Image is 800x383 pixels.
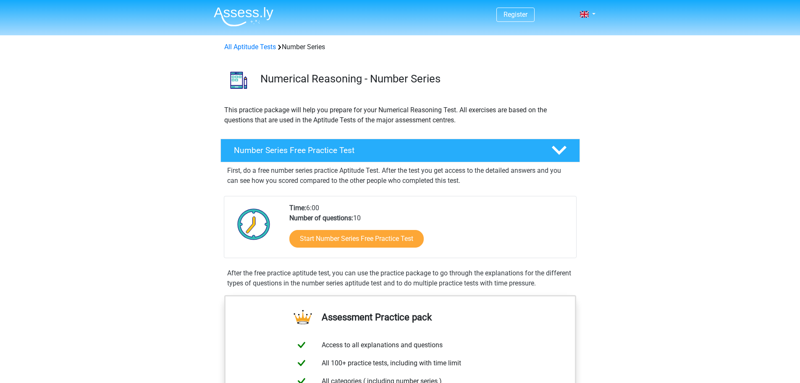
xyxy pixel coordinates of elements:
img: Assessly [214,7,273,26]
b: Number of questions: [289,214,353,222]
img: number series [221,62,257,98]
a: Start Number Series Free Practice Test [289,230,424,248]
h4: Number Series Free Practice Test [234,145,538,155]
a: Number Series Free Practice Test [217,139,583,162]
p: First, do a free number series practice Aptitude Test. After the test you get access to the detai... [227,166,573,186]
b: Time: [289,204,306,212]
p: This practice package will help you prepare for your Numerical Reasoning Test. All exercises are ... [224,105,576,125]
div: Number Series [221,42,580,52]
a: All Aptitude Tests [224,43,276,51]
h3: Numerical Reasoning - Number Series [260,72,573,85]
a: Register [504,11,527,18]
div: 6:00 10 [283,203,576,258]
div: After the free practice aptitude test, you can use the practice package to go through the explana... [224,268,577,288]
img: Clock [233,203,275,245]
